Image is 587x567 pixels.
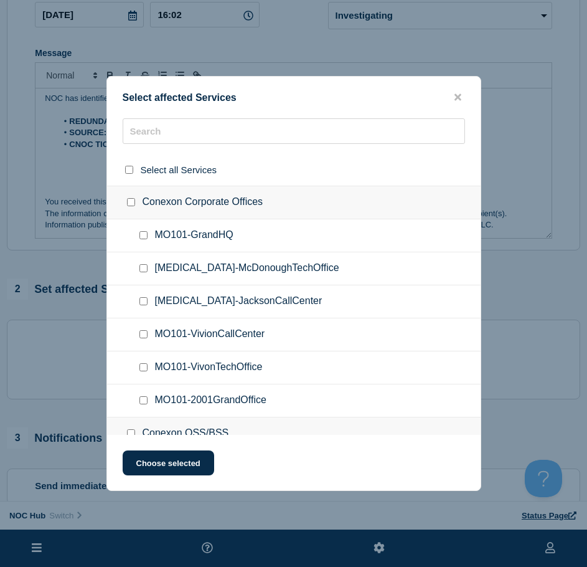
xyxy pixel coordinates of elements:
input: select all checkbox [125,166,133,174]
span: [MEDICAL_DATA]-JacksonCallCenter [155,295,322,308]
button: close button [451,92,465,103]
input: MO101-VivonTechOffice checkbox [139,363,148,371]
input: GA101-McDonoughTechOffice checkbox [139,264,148,272]
span: [MEDICAL_DATA]-McDonoughTechOffice [155,262,339,275]
span: MO101-VivionCallCenter [155,328,265,341]
div: Select affected Services [107,92,481,103]
input: Conexon OSS/BSS checkbox [127,429,135,437]
input: GA101-JacksonCallCenter checkbox [139,297,148,305]
input: Conexon Corporate Offices checkbox [127,198,135,206]
input: Search [123,118,465,144]
input: MO101-2001GrandOffice checkbox [139,396,148,404]
input: MO101-VivionCallCenter checkbox [139,330,148,338]
div: Conexon Corporate Offices [107,186,481,219]
span: MO101-2001GrandOffice [155,394,266,407]
span: MO101-GrandHQ [155,229,233,242]
input: MO101-GrandHQ checkbox [139,231,148,239]
span: Select all Services [141,164,217,175]
span: MO101-VivonTechOffice [155,361,263,374]
button: Choose selected [123,450,214,475]
div: Conexon OSS/BSS [107,417,481,450]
